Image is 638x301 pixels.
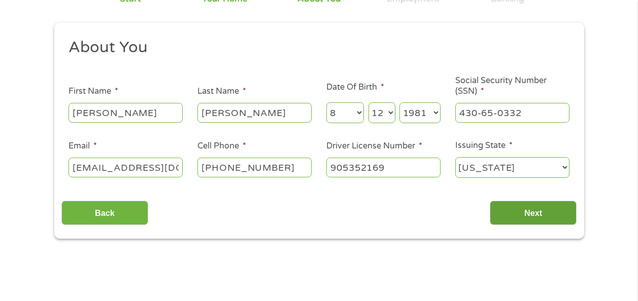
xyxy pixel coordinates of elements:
[326,82,384,93] label: Date Of Birth
[455,140,513,151] label: Issuing State
[455,103,569,122] input: 078-05-1120
[197,86,246,97] label: Last Name
[61,201,148,225] input: Back
[69,141,97,152] label: Email
[197,103,312,122] input: Smith
[326,141,422,152] label: Driver License Number
[69,103,183,122] input: John
[197,141,246,152] label: Cell Phone
[455,76,569,97] label: Social Security Number (SSN)
[197,158,312,177] input: (541) 754-3010
[69,86,118,97] label: First Name
[69,37,562,58] h2: About You
[490,201,577,225] input: Next
[69,158,183,177] input: john@gmail.com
